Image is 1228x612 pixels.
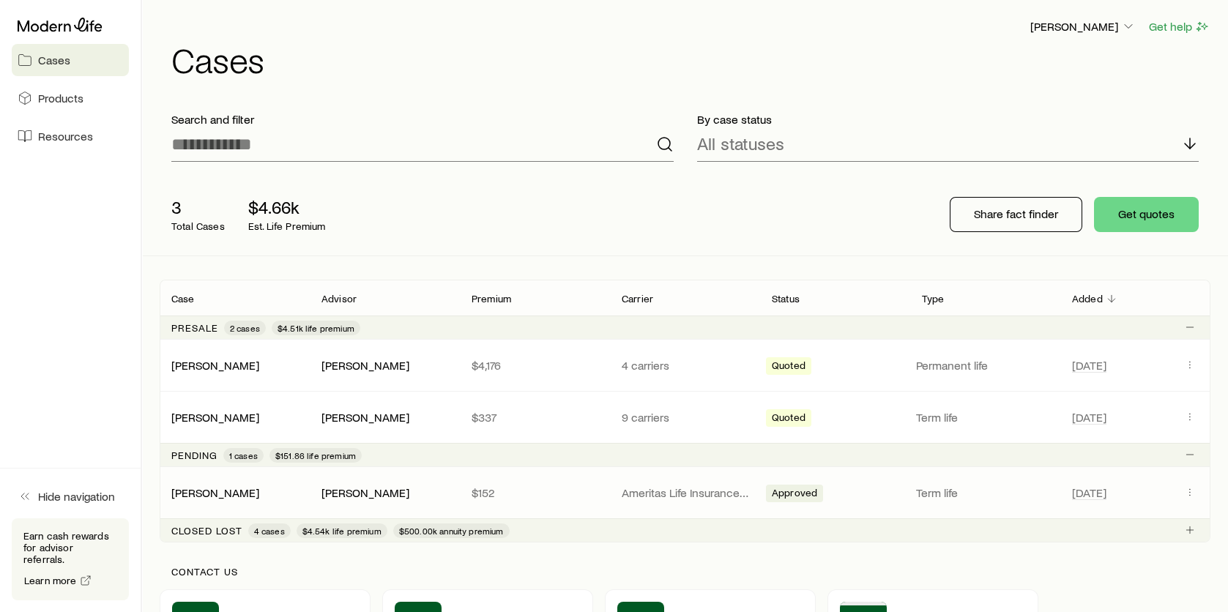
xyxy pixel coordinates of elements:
p: [PERSON_NAME] [1030,19,1136,34]
button: Get help [1148,18,1210,35]
p: 4 carriers [622,358,748,373]
a: Cases [12,44,129,76]
p: 3 [171,197,225,217]
span: Resources [38,129,93,143]
p: Closed lost [171,525,242,537]
span: Hide navigation [38,489,115,504]
p: Advisor [321,293,357,305]
p: Status [772,293,800,305]
button: Hide navigation [12,480,129,512]
p: Pending [171,449,217,461]
a: Products [12,82,129,114]
p: Permanent life [916,358,1054,373]
div: [PERSON_NAME] [171,485,259,501]
span: 4 cases [254,525,285,537]
p: Presale [171,322,218,334]
button: [PERSON_NAME] [1030,18,1136,36]
button: Get quotes [1094,197,1199,232]
p: Type [922,293,945,305]
p: $4,176 [472,358,598,373]
span: 2 cases [230,322,260,334]
span: $151.86 life premium [275,449,356,461]
span: Quoted [772,359,805,375]
p: Est. Life Premium [248,220,326,232]
button: Share fact finder [950,197,1082,232]
span: [DATE] [1072,358,1106,373]
p: Term life [916,485,1054,500]
div: Client cases [160,280,1210,542]
span: [DATE] [1072,410,1106,425]
p: Contact us [171,566,1199,578]
p: All statuses [697,133,784,154]
p: $152 [472,485,598,500]
p: By case status [697,112,1199,127]
div: [PERSON_NAME] [171,358,259,373]
a: [PERSON_NAME] [171,358,259,372]
a: Resources [12,120,129,152]
div: [PERSON_NAME] [171,410,259,425]
span: $500.00k annuity premium [399,525,504,537]
p: Term life [916,410,1054,425]
span: Products [38,91,83,105]
span: Learn more [24,575,77,586]
div: [PERSON_NAME] [321,358,409,373]
a: [PERSON_NAME] [171,410,259,424]
p: $337 [472,410,598,425]
p: Ameritas Life Insurance Corp. (Ameritas) [622,485,748,500]
span: $4.54k life premium [302,525,382,537]
p: Premium [472,293,511,305]
p: $4.66k [248,197,326,217]
p: Share fact finder [974,206,1058,221]
div: [PERSON_NAME] [321,485,409,501]
a: [PERSON_NAME] [171,485,259,499]
div: Earn cash rewards for advisor referrals.Learn more [12,518,129,600]
span: $4.51k life premium [278,322,354,334]
p: Total Cases [171,220,225,232]
span: Approved [772,487,817,502]
p: Earn cash rewards for advisor referrals. [23,530,117,565]
span: Quoted [772,411,805,427]
p: Case [171,293,195,305]
p: Carrier [622,293,653,305]
p: 9 carriers [622,410,748,425]
h1: Cases [171,42,1210,77]
span: [DATE] [1072,485,1106,500]
span: Cases [38,53,70,67]
p: Added [1072,293,1103,305]
span: 1 cases [229,449,258,461]
p: Search and filter [171,112,674,127]
div: [PERSON_NAME] [321,410,409,425]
